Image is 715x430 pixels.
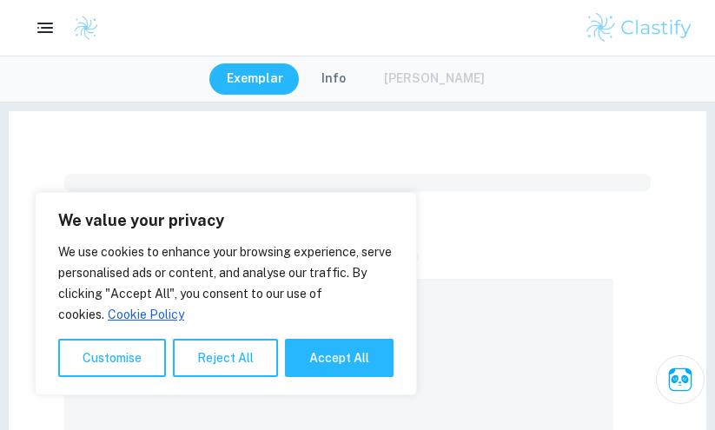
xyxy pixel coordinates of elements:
[73,15,99,41] img: Clastify logo
[584,10,694,45] img: Clastify logo
[58,339,166,377] button: Customise
[35,192,417,395] div: We value your privacy
[58,241,394,325] p: We use cookies to enhance your browsing experience, serve personalised ads or content, and analys...
[173,339,278,377] button: Reject All
[304,63,363,95] button: Info
[209,63,301,95] button: Exemplar
[107,307,185,322] a: Cookie Policy
[63,15,99,41] a: Clastify logo
[656,355,705,404] button: Ask Clai
[58,210,394,231] p: We value your privacy
[285,339,394,377] button: Accept All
